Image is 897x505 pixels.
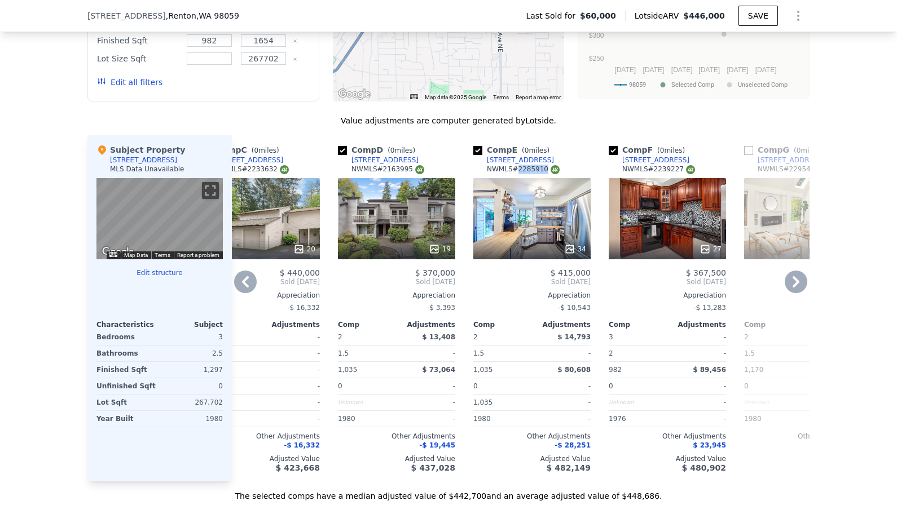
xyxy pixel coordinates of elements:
text: $250 [589,55,604,63]
span: $ 423,668 [276,463,320,472]
div: Subject [160,320,223,329]
span: $ 415,000 [551,268,591,277]
a: [STREET_ADDRESS] [338,156,419,165]
div: Adjustments [803,320,861,329]
div: NWMLS # 2285910 [487,165,560,174]
span: -$ 16,332 [287,304,320,312]
span: $ 89,456 [693,366,726,374]
span: , WA 98059 [196,11,239,20]
span: 1,035 [473,366,493,374]
div: Other Adjustments [744,432,861,441]
div: 0 [162,378,223,394]
div: Adjusted Value [473,454,591,463]
div: [STREET_ADDRESS] [758,156,825,165]
div: - [399,378,455,394]
a: Report a problem [177,252,219,258]
span: 2 [338,333,342,341]
span: -$ 19,445 [419,441,455,449]
button: Keyboard shortcuts [410,94,418,99]
text: 98059 [629,81,646,88]
div: Comp [203,320,261,329]
div: Comp G [744,144,826,156]
span: Sold [DATE] [473,277,591,286]
a: Report a map error [516,94,561,100]
text: [DATE] [755,66,777,74]
div: Characteristics [96,320,160,329]
span: Map data ©2025 Google [425,94,486,100]
button: Keyboard shortcuts [109,252,117,257]
img: NWMLS Logo [415,165,424,174]
span: 982 [609,366,622,374]
div: Value adjustments are computer generated by Lotside . [87,115,810,126]
span: -$ 10,543 [558,304,591,312]
div: 1980 [338,411,394,427]
span: ( miles) [517,147,554,154]
button: Clear [293,57,297,61]
img: NWMLS Logo [280,165,289,174]
div: [STREET_ADDRESS] [487,156,554,165]
a: [STREET_ADDRESS] [609,156,689,165]
img: Google [336,87,373,101]
div: NWMLS # 2239227 [622,165,695,174]
div: 1.5 [338,345,394,361]
div: Map [96,178,223,259]
div: The selected comps have a median adjusted value of $442,700 and an average adjusted value of $448... [87,481,810,502]
div: - [670,395,726,410]
span: 0 [609,382,613,390]
div: Unknown [609,395,665,410]
div: Other Adjustments [609,432,726,441]
div: - [399,395,455,410]
span: 0 [525,147,529,154]
div: Appreciation [744,291,861,300]
span: $ 80,608 [557,366,591,374]
div: Adjusted Value [203,454,320,463]
text: [DATE] [727,66,749,74]
div: Adjustments [532,320,591,329]
div: - [805,345,861,361]
span: $ 440,000 [280,268,320,277]
div: 1976 [609,411,665,427]
span: Sold [DATE] [609,277,726,286]
div: Appreciation [609,291,726,300]
span: -$ 3,393 [427,304,455,312]
div: [STREET_ADDRESS] [351,156,419,165]
div: NWMLS # 2295475 [758,165,830,174]
div: Lot Size Sqft [97,51,180,67]
div: Appreciation [203,291,320,300]
div: 2 [609,345,665,361]
span: Sold [DATE] [203,277,320,286]
button: SAVE [738,6,778,26]
div: [STREET_ADDRESS] [216,156,283,165]
div: Adjustments [667,320,726,329]
div: NWMLS # 2233632 [216,165,289,174]
div: Comp [338,320,397,329]
div: Other Adjustments [473,432,591,441]
a: [STREET_ADDRESS] [744,156,825,165]
span: $ 14,793 [557,333,591,341]
div: Comp [744,320,803,329]
span: 0 [744,382,749,390]
div: - [399,345,455,361]
div: 34 [564,243,586,255]
div: 1980 [162,411,223,427]
div: 3 [162,329,223,345]
span: $ 480,902 [682,463,726,472]
span: Lotside ARV [635,10,683,21]
div: Comp F [609,144,689,156]
div: Appreciation [473,291,591,300]
span: Sold [DATE] [338,277,455,286]
div: Finished Sqft [96,362,157,378]
a: [STREET_ADDRESS] [473,156,554,165]
span: $446,000 [683,11,725,20]
div: Adjusted Value [338,454,455,463]
span: 1,035 [473,398,493,406]
button: Show Options [787,5,810,27]
div: 1.5 [744,345,801,361]
span: $60,000 [580,10,616,21]
div: [STREET_ADDRESS] [622,156,689,165]
div: - [263,395,320,410]
span: 0 [660,147,665,154]
button: Map Data [124,251,148,259]
div: 2.5 [162,345,223,361]
span: 2 [473,333,478,341]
